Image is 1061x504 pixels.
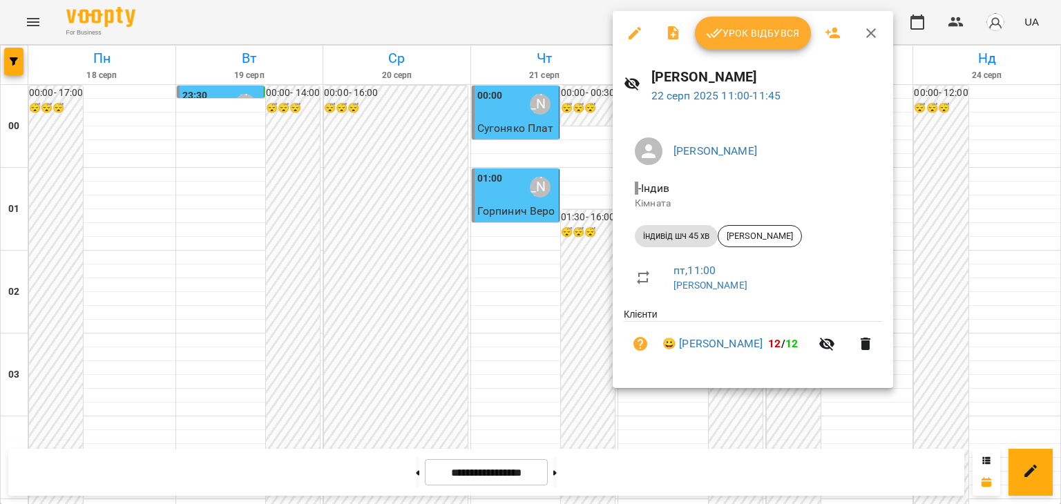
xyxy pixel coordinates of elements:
[635,197,871,211] p: Кімната
[718,225,802,247] div: [PERSON_NAME]
[662,336,763,352] a: 😀 [PERSON_NAME]
[768,337,781,350] span: 12
[768,337,798,350] b: /
[718,230,801,242] span: [PERSON_NAME]
[673,280,747,291] a: [PERSON_NAME]
[624,327,657,360] button: Візит ще не сплачено. Додати оплату?
[651,89,781,102] a: 22 серп 2025 11:00-11:45
[785,337,798,350] span: 12
[706,25,800,41] span: Урок відбувся
[651,66,882,88] h6: [PERSON_NAME]
[635,230,718,242] span: індивід шч 45 хв
[695,17,811,50] button: Урок відбувся
[673,264,716,277] a: пт , 11:00
[673,144,757,157] a: [PERSON_NAME]
[624,307,882,371] ul: Клієнти
[635,182,672,195] span: - Індив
